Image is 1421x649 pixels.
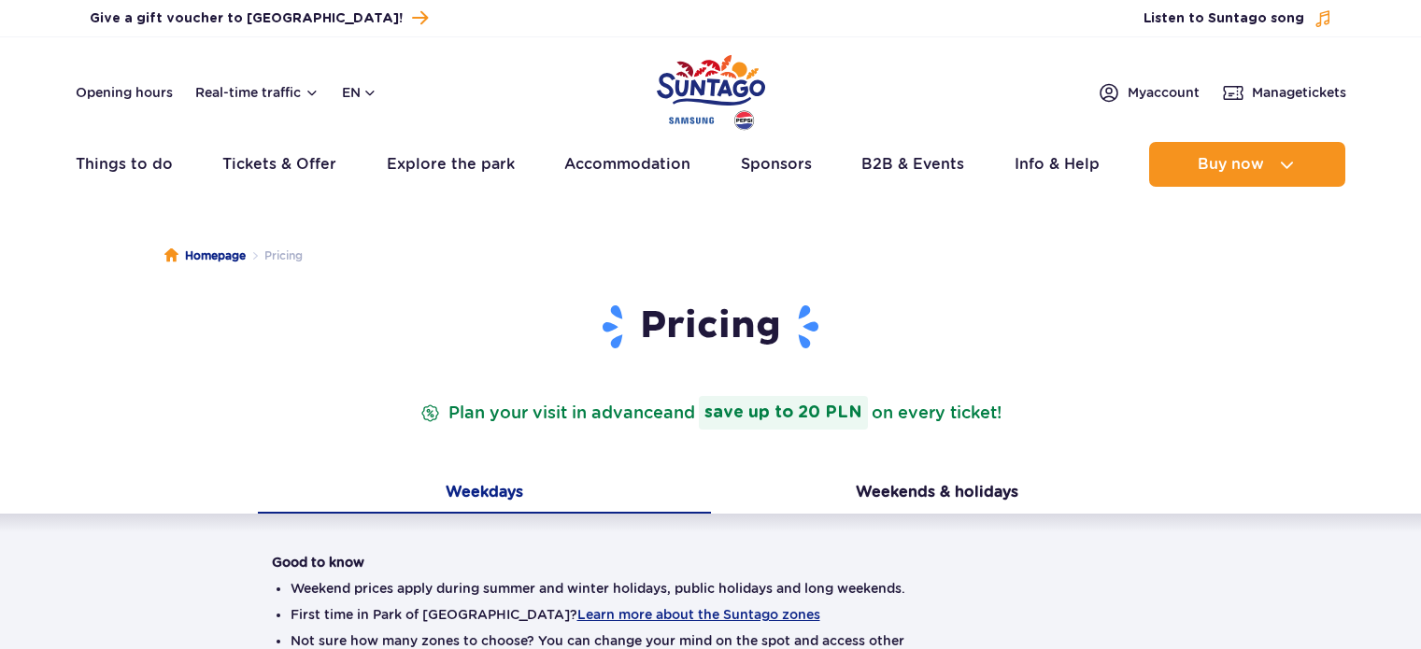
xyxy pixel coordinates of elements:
[741,142,812,187] a: Sponsors
[1015,142,1100,187] a: Info & Help
[861,142,964,187] a: B2B & Events
[246,247,303,265] li: Pricing
[342,83,377,102] button: en
[577,607,820,622] button: Learn more about the Suntago zones
[564,142,690,187] a: Accommodation
[1098,81,1200,104] a: Myaccount
[1252,83,1346,102] span: Manage tickets
[699,396,868,430] strong: save up to 20 PLN
[272,303,1150,351] h1: Pricing
[90,6,428,31] a: Give a gift voucher to [GEOGRAPHIC_DATA]!
[272,555,364,570] strong: Good to know
[387,142,515,187] a: Explore the park
[1198,156,1264,173] span: Buy now
[258,474,711,514] button: Weekdays
[76,142,173,187] a: Things to do
[222,142,336,187] a: Tickets & Offer
[657,47,765,133] a: Park of Poland
[1222,81,1346,104] a: Managetickets
[417,396,1005,430] p: Plan your visit in advance on every ticket!
[1144,9,1304,28] span: Listen to Suntago song
[1128,83,1200,102] span: My account
[195,85,320,100] button: Real-time traffic
[711,474,1164,514] button: Weekends & holidays
[1149,142,1345,187] button: Buy now
[90,9,403,28] span: Give a gift voucher to [GEOGRAPHIC_DATA]!
[1144,9,1332,28] button: Listen to Suntago song
[291,605,1131,624] li: First time in Park of [GEOGRAPHIC_DATA]?
[164,247,246,265] a: Homepage
[291,579,1131,598] li: Weekend prices apply during summer and winter holidays, public holidays and long weekends.
[76,83,173,102] a: Opening hours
